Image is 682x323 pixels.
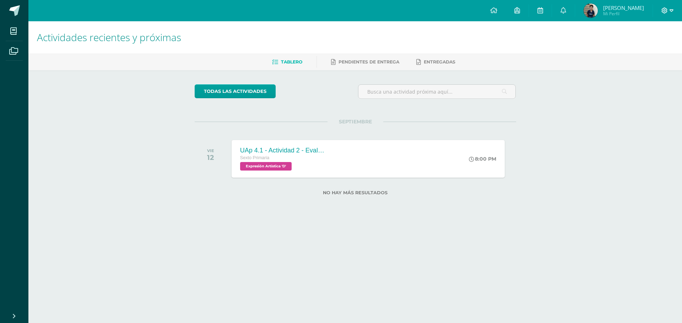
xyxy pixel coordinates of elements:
[37,30,181,44] span: Actividades recientes y próximas
[207,153,214,162] div: 12
[207,148,214,153] div: VIE
[424,59,455,65] span: Entregadas
[339,59,399,65] span: Pendientes de entrega
[416,56,455,68] a: Entregadas
[603,4,644,11] span: [PERSON_NAME]
[331,56,399,68] a: Pendientes de entrega
[240,162,292,171] span: Expresión Artística 'D'
[272,56,302,68] a: Tablero
[358,85,516,99] input: Busca una actividad próxima aquí...
[469,156,496,162] div: 8:00 PM
[603,11,644,17] span: Mi Perfil
[281,59,302,65] span: Tablero
[240,147,325,154] div: UAp 4.1 - Actividad 2 - Evaluación de práctica instrumental melodía "Adeste Fideles"/[PERSON_NAME]
[195,84,276,98] a: todas las Actividades
[240,155,270,160] span: Sexto Primaria
[328,118,383,125] span: SEPTIEMBRE
[584,4,598,18] img: 1535c0312ae203c30d44d59aa01203f9.png
[195,190,516,195] label: No hay más resultados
